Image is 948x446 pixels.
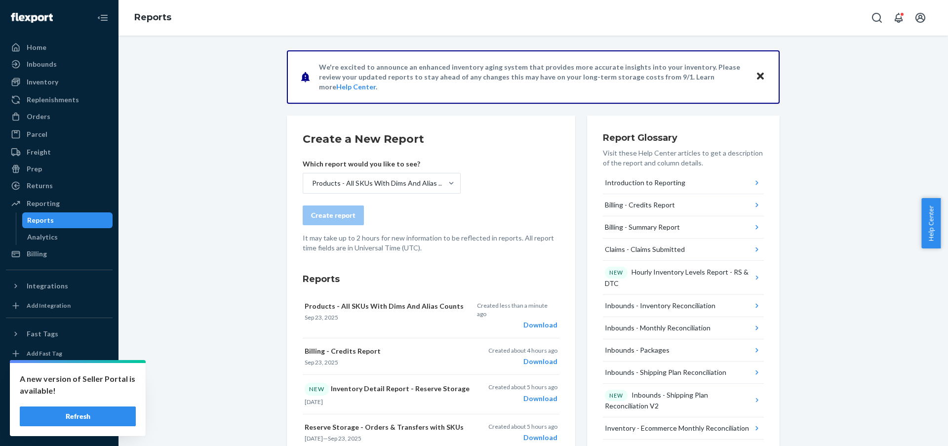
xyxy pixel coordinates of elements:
a: Analytics [22,229,113,245]
iframe: Opens a widget where you can chat to one of our agents [884,416,938,441]
a: Reports [22,212,113,228]
p: We're excited to announce an enhanced inventory aging system that provides more accurate insights... [319,62,746,92]
a: Returns [6,178,113,194]
div: Returns [27,181,53,191]
button: Close [754,70,767,84]
div: Download [488,394,557,404]
button: Open account menu [910,8,930,28]
time: Sep 23, 2025 [305,359,338,366]
p: Reserve Storage - Orders & Transfers with SKUs [305,422,472,432]
a: Prep [6,161,113,177]
p: Billing - Credits Report [305,346,472,356]
div: Inventory - Ecommerce Monthly Reconciliation [605,423,749,433]
p: Created about 4 hours ago [488,346,557,355]
div: Orders [27,112,50,122]
button: NEWHourly Inventory Levels Report - RS & DTC [603,261,764,295]
button: Inbounds - Packages [603,339,764,362]
a: Inbounds [6,56,113,72]
time: Sep 23, 2025 [328,435,361,442]
span: Help Center [921,198,941,248]
button: Billing - Credits Report [603,194,764,216]
button: Close Navigation [93,8,113,28]
div: Inbounds - Inventory Reconciliation [605,301,715,311]
button: Inbounds - Inventory Reconciliation [603,295,764,317]
a: Reporting [6,196,113,211]
button: Open Search Box [867,8,887,28]
div: Parcel [27,129,47,139]
p: NEW [609,269,623,277]
div: Download [477,320,557,330]
div: Prep [27,164,42,174]
div: Create report [311,210,355,220]
p: NEW [609,392,623,400]
p: — [305,434,472,443]
div: Replenishments [27,95,79,105]
a: Add Fast Tag [6,346,113,362]
button: Refresh [20,406,136,426]
div: Inbounds - Shipping Plan Reconciliation [605,367,726,377]
p: A new version of Seller Portal is available! [20,373,136,397]
p: Created less than a minute ago [477,301,557,318]
div: Home [27,42,46,52]
time: [DATE] [305,435,323,442]
div: Billing [27,249,47,259]
button: Products - All SKUs With Dims And Alias CountsSep 23, 2025Created less than a minute agoDownload [303,293,559,338]
div: Hourly Inventory Levels Report - RS & DTC [605,267,752,288]
button: Fast Tags [6,326,113,342]
p: Products - All SKUs With Dims And Alias Counts [305,301,471,311]
button: Talk to Support [6,385,113,401]
button: Billing - Credits ReportSep 23, 2025Created about 4 hours agoDownload [303,338,559,375]
div: Fast Tags [27,329,58,339]
div: Claims - Claims Submitted [605,244,685,254]
button: Integrations [6,278,113,294]
a: Settings [6,368,113,384]
h2: Create a New Report [303,131,559,147]
button: Inbounds - Shipping Plan Reconciliation [603,362,764,384]
p: Visit these Help Center articles to get a description of the report and column details. [603,148,764,168]
a: Inventory [6,74,113,90]
div: Download [488,433,557,443]
div: Analytics [27,232,58,242]
a: Help Center [6,402,113,417]
div: Download [488,357,557,366]
a: Billing [6,246,113,262]
div: Integrations [27,281,68,291]
a: Home [6,40,113,55]
a: Freight [6,144,113,160]
div: Inventory [27,77,58,87]
button: NEWInventory Detail Report - Reserve Storage[DATE]Created about 5 hours agoDownload [303,375,559,414]
div: Billing - Summary Report [605,222,680,232]
p: Inventory Detail Report - Reserve Storage [305,383,472,395]
button: Open notifications [889,8,908,28]
div: NEW [305,383,329,395]
h3: Report Glossary [603,131,764,144]
a: Reports [134,12,171,23]
div: Inbounds - Monthly Reconciliation [605,323,711,333]
button: Introduction to Reporting [603,172,764,194]
div: Billing - Credits Report [605,200,675,210]
div: Freight [27,147,51,157]
button: Inbounds - Monthly Reconciliation [603,317,764,339]
p: Created about 5 hours ago [488,383,557,391]
div: Reports [27,215,54,225]
h3: Reports [303,273,559,285]
p: Created about 5 hours ago [488,422,557,431]
div: Products - All SKUs With Dims And Alias Counts [312,178,447,188]
a: Add Integration [6,298,113,314]
p: It may take up to 2 hours for new information to be reflected in reports. All report time fields ... [303,233,559,253]
div: Add Integration [27,301,71,310]
div: Inbounds - Packages [605,345,670,355]
button: Claims - Claims Submitted [603,239,764,261]
a: Parcel [6,126,113,142]
time: Sep 23, 2025 [305,314,338,321]
ol: breadcrumbs [126,3,179,32]
button: Create report [303,205,364,225]
time: [DATE] [305,398,323,405]
p: Which report would you like to see? [303,159,461,169]
a: Orders [6,109,113,124]
img: Flexport logo [11,13,53,23]
button: Inventory - Ecommerce Monthly Reconciliation [603,417,764,440]
div: Introduction to Reporting [605,178,685,188]
a: Help Center [336,82,376,91]
div: Inbounds [27,59,57,69]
